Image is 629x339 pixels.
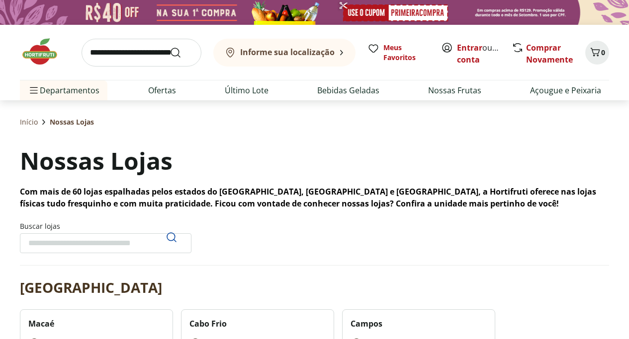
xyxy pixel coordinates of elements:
h2: Macaé [28,318,54,330]
a: Bebidas Geladas [317,84,379,96]
b: Informe sua localização [240,47,335,58]
button: Submit Search [170,47,193,59]
span: Departamentos [28,78,99,102]
span: Nossas Lojas [50,117,94,127]
a: Último Lote [225,84,269,96]
button: Carrinho [585,41,609,65]
h1: Nossas Lojas [20,144,173,178]
button: Pesquisar [160,225,183,249]
a: Comprar Novamente [526,42,573,65]
button: Menu [28,78,40,102]
input: search [82,39,201,67]
span: 0 [601,48,605,57]
a: Nossas Frutas [428,84,481,96]
a: Início [20,117,38,127]
input: Buscar lojasPesquisar [20,233,191,253]
img: Hortifruti [20,37,70,67]
label: Buscar lojas [20,221,191,253]
button: Informe sua localização [213,39,356,67]
a: Ofertas [148,84,176,96]
a: Açougue e Peixaria [530,84,601,96]
h2: Cabo Frio [189,318,227,330]
a: Criar conta [457,42,512,65]
span: Meus Favoritos [383,43,429,63]
p: Com mais de 60 lojas espalhadas pelos estados do [GEOGRAPHIC_DATA], [GEOGRAPHIC_DATA] e [GEOGRAPH... [20,186,609,209]
a: Entrar [457,42,482,53]
span: ou [457,42,501,66]
a: Meus Favoritos [367,43,429,63]
h2: [GEOGRAPHIC_DATA] [20,277,162,297]
h2: Campos [351,318,382,330]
